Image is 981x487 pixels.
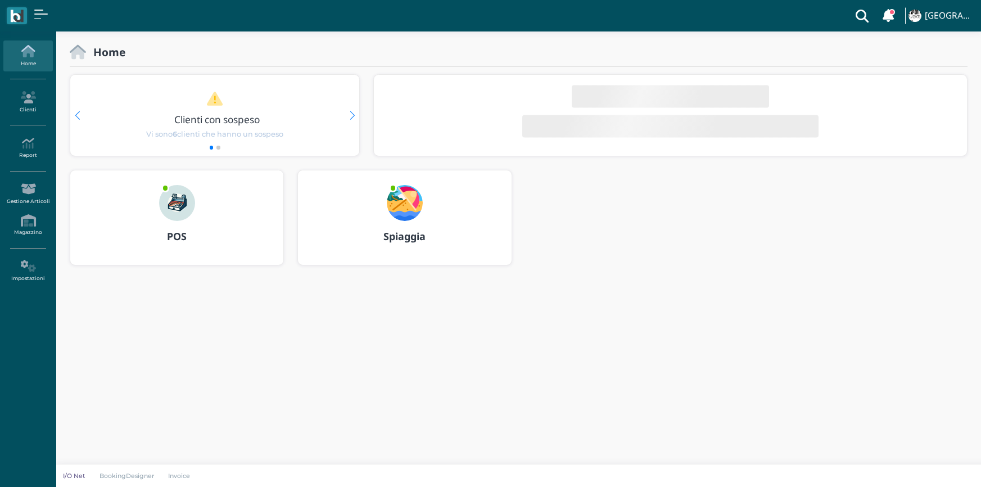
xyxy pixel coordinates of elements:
[173,130,177,138] b: 6
[3,255,52,286] a: Impostazioni
[70,170,284,279] a: ... POS
[901,452,971,477] iframe: Help widget launcher
[167,229,187,243] b: POS
[86,46,125,58] h2: Home
[297,170,512,279] a: ... Spiaggia
[908,10,921,22] img: ...
[3,133,52,164] a: Report
[70,75,359,156] div: 1 / 2
[350,111,355,120] div: Next slide
[383,229,426,243] b: Spiaggia
[159,185,195,221] img: ...
[907,2,974,29] a: ... [GEOGRAPHIC_DATA]
[387,185,423,221] img: ...
[3,40,52,71] a: Home
[94,114,340,125] h3: Clienti con sospeso
[3,178,52,209] a: Gestione Articoli
[146,129,283,139] span: Vi sono clienti che hanno un sospeso
[925,11,974,21] h4: [GEOGRAPHIC_DATA]
[3,210,52,241] a: Magazzino
[10,10,23,22] img: logo
[3,87,52,118] a: Clienti
[92,91,338,139] a: Clienti con sospeso Vi sono6clienti che hanno un sospeso
[75,111,80,120] div: Previous slide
